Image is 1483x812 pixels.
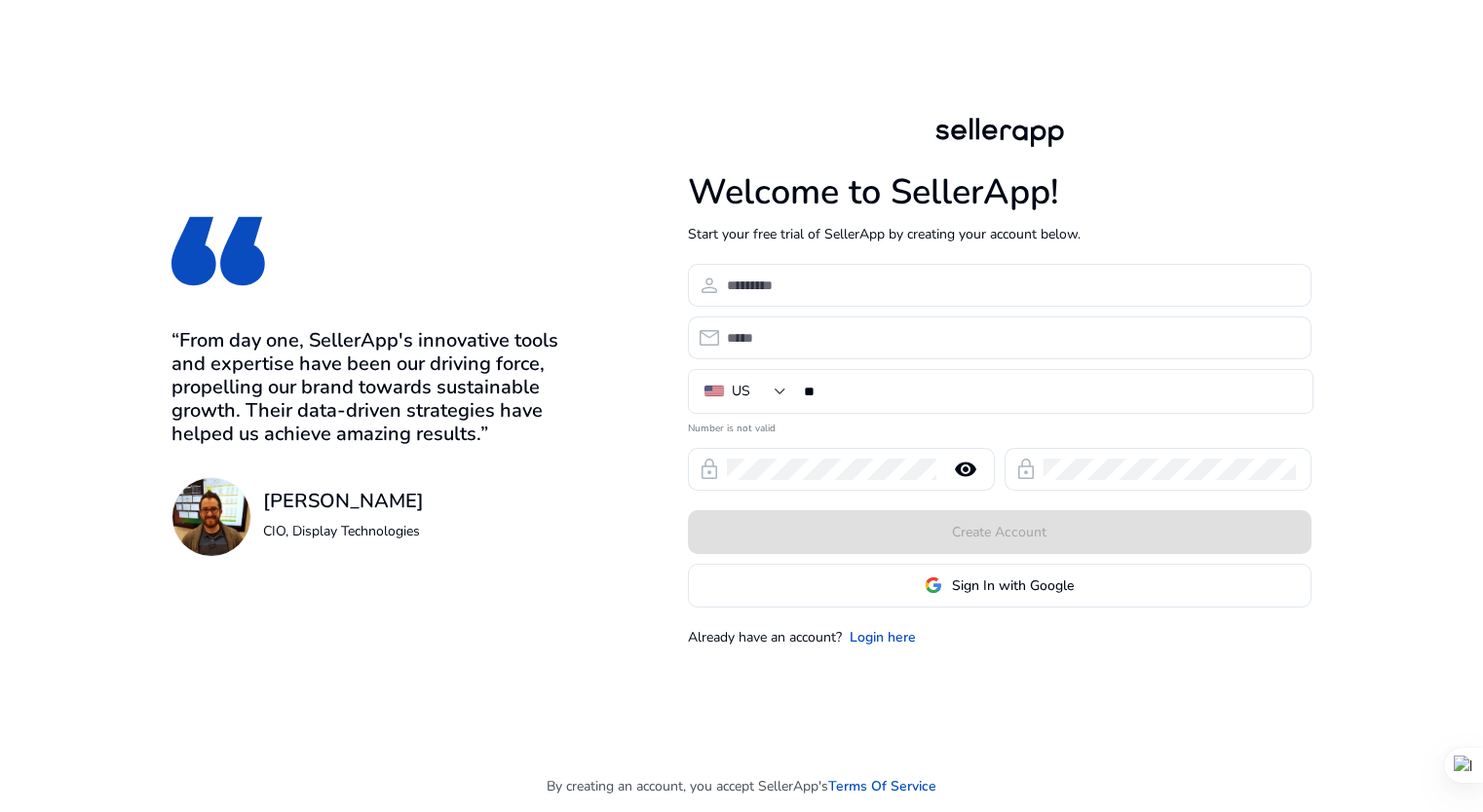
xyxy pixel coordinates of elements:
p: CIO, Display Technologies [263,521,424,541]
h3: “From day one, SellerApp's innovative tools and expertise have been our driving force, propelling... [171,329,588,446]
div: US [732,381,750,402]
h3: [PERSON_NAME] [263,490,424,513]
span: lock [698,458,721,481]
span: person [698,274,721,297]
mat-icon: remove_red_eye [942,458,989,481]
h1: Welcome to SellerApp! [688,171,1312,213]
mat-error: Number is not valid [688,416,1312,436]
button: Sign In with Google [688,564,1312,608]
span: Sign In with Google [952,575,1074,596]
span: email [698,326,721,350]
span: lock [1014,458,1038,481]
p: Start your free trial of SellerApp by creating your account below. [688,224,1312,244]
p: Already have an account? [688,627,842,647]
a: Login here [850,627,916,647]
img: google-logo.svg [925,576,942,594]
a: Terms Of Service [828,776,936,796]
